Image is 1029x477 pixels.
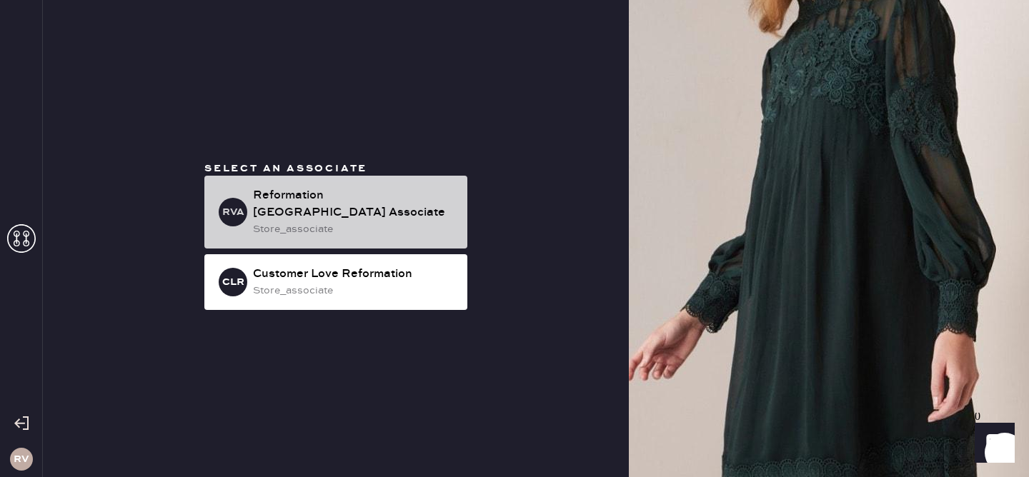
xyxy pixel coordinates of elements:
[222,207,244,217] h3: RVA
[222,277,244,287] h3: CLR
[253,187,456,221] div: Reformation [GEOGRAPHIC_DATA] Associate
[204,162,367,175] span: Select an associate
[253,266,456,283] div: Customer Love Reformation
[961,413,1023,474] iframe: Front Chat
[14,454,29,464] h3: RV
[253,283,456,298] div: store_associate
[253,221,456,237] div: store_associate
